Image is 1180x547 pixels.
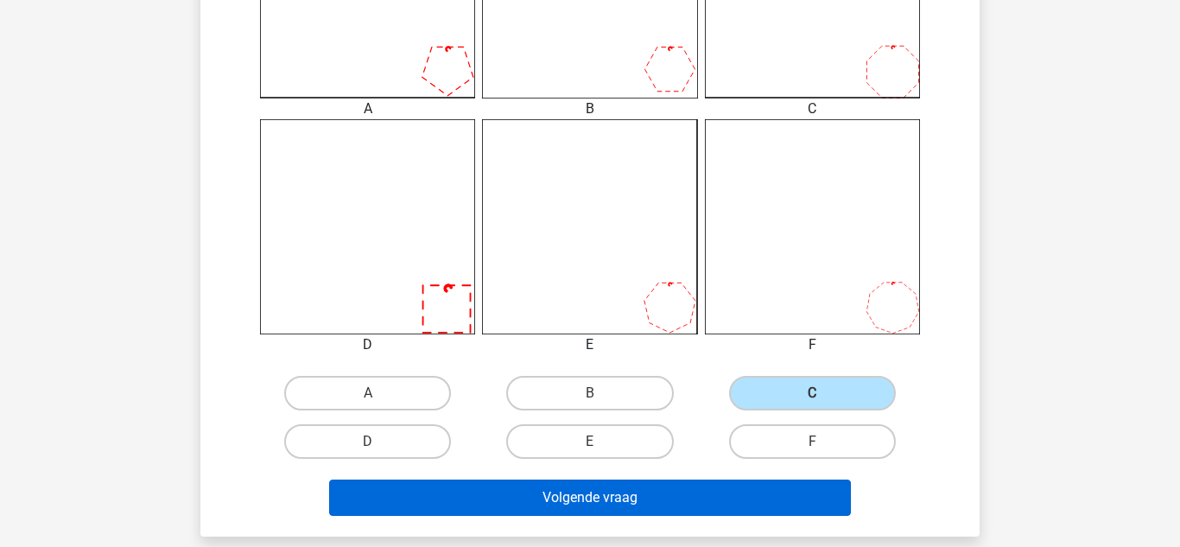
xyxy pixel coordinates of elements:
[506,376,673,410] label: B
[284,424,451,459] label: D
[284,376,451,410] label: A
[469,99,710,119] div: B
[247,334,488,355] div: D
[329,480,852,516] button: Volgende vraag
[506,424,673,459] label: E
[247,99,488,119] div: A
[692,334,933,355] div: F
[692,99,933,119] div: C
[469,334,710,355] div: E
[729,424,896,459] label: F
[729,376,896,410] label: C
